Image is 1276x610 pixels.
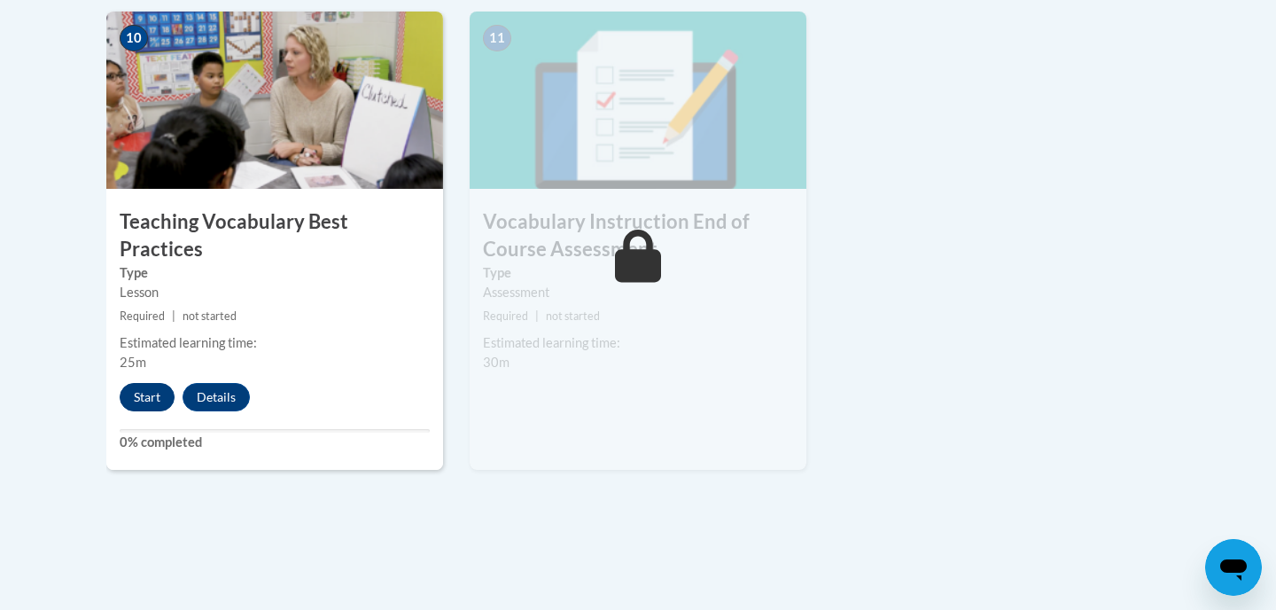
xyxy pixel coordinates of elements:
h3: Vocabulary Instruction End of Course Assessment [470,208,806,263]
span: 30m [483,355,510,370]
span: 10 [120,25,148,51]
button: Start [120,383,175,411]
img: Course Image [470,12,806,189]
button: Details [183,383,250,411]
span: not started [183,309,237,323]
span: not started [546,309,600,323]
label: 0% completed [120,433,430,452]
h3: Teaching Vocabulary Best Practices [106,208,443,263]
span: Required [120,309,165,323]
span: 25m [120,355,146,370]
div: Estimated learning time: [483,333,793,353]
label: Type [120,263,430,283]
iframe: Button to launch messaging window [1205,539,1262,596]
span: | [172,309,175,323]
div: Estimated learning time: [120,333,430,353]
div: Assessment [483,283,793,302]
span: 11 [483,25,511,51]
span: Required [483,309,528,323]
span: | [535,309,539,323]
label: Type [483,263,793,283]
img: Course Image [106,12,443,189]
div: Lesson [120,283,430,302]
